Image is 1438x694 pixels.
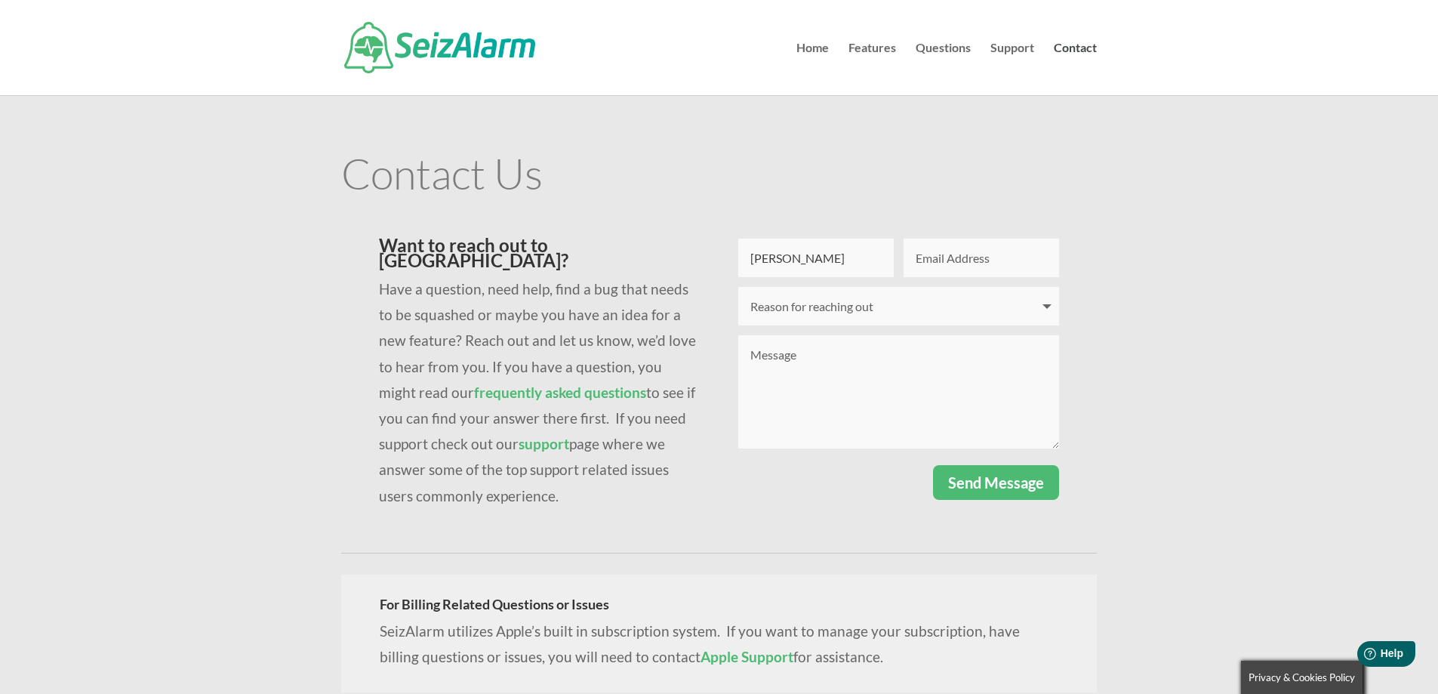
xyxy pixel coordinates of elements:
[380,618,1058,670] p: SeizAlarm utilizes Apple’s built in subscription system. If you want to manage your subscription,...
[379,276,701,509] p: Have a question, need help, find a bug that needs to be squashed or maybe you have an idea for a ...
[341,152,1097,202] h1: Contact Us
[344,22,535,73] img: SeizAlarm
[701,648,793,665] a: Apple Support
[474,384,646,401] a: frequently asked questions
[933,465,1059,500] button: Send Message
[916,42,971,95] a: Questions
[380,597,1058,618] h4: For Billing Related Questions or Issues
[1054,42,1097,95] a: Contact
[990,42,1034,95] a: Support
[738,239,894,277] input: Name
[1304,635,1421,677] iframe: Help widget launcher
[848,42,896,95] a: Features
[796,42,829,95] a: Home
[379,234,568,271] span: Want to reach out to [GEOGRAPHIC_DATA]?
[519,435,569,452] a: support
[904,239,1059,277] input: Email Address
[1249,671,1355,683] span: Privacy & Cookies Policy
